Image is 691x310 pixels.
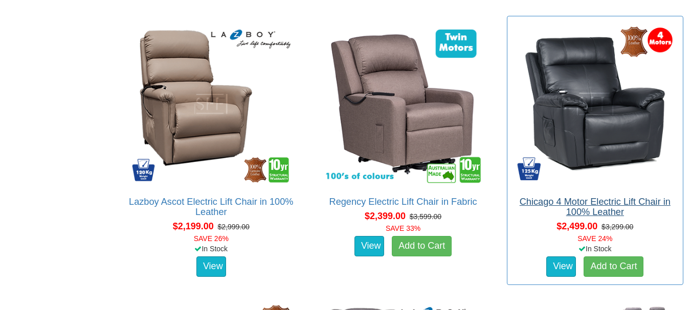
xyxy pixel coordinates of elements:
img: Chicago 4 Motor Electric Lift Chair in 100% Leather [512,21,678,186]
a: Add to Cart [392,236,452,256]
a: View [354,236,384,256]
span: $2,199.00 [173,221,214,231]
img: Lazboy Ascot Electric Lift Chair in 100% Leather [128,21,294,186]
del: $2,999.00 [218,223,250,231]
a: Chicago 4 Motor Electric Lift Chair in 100% Leather [520,197,671,217]
a: View [546,256,576,277]
a: Add to Cart [584,256,643,277]
del: $3,299.00 [601,223,633,231]
span: $2,499.00 [556,221,597,231]
img: Regency Electric Lift Chair in Fabric [320,21,485,186]
font: SAVE 33% [386,224,420,232]
font: SAVE 26% [194,234,229,243]
div: In Stock [505,244,685,254]
a: Lazboy Ascot Electric Lift Chair in 100% Leather [129,197,293,217]
div: In Stock [121,244,301,254]
del: $3,599.00 [410,212,441,221]
span: $2,399.00 [365,211,406,221]
a: View [196,256,226,277]
font: SAVE 24% [577,234,612,243]
a: Regency Electric Lift Chair in Fabric [329,197,477,207]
